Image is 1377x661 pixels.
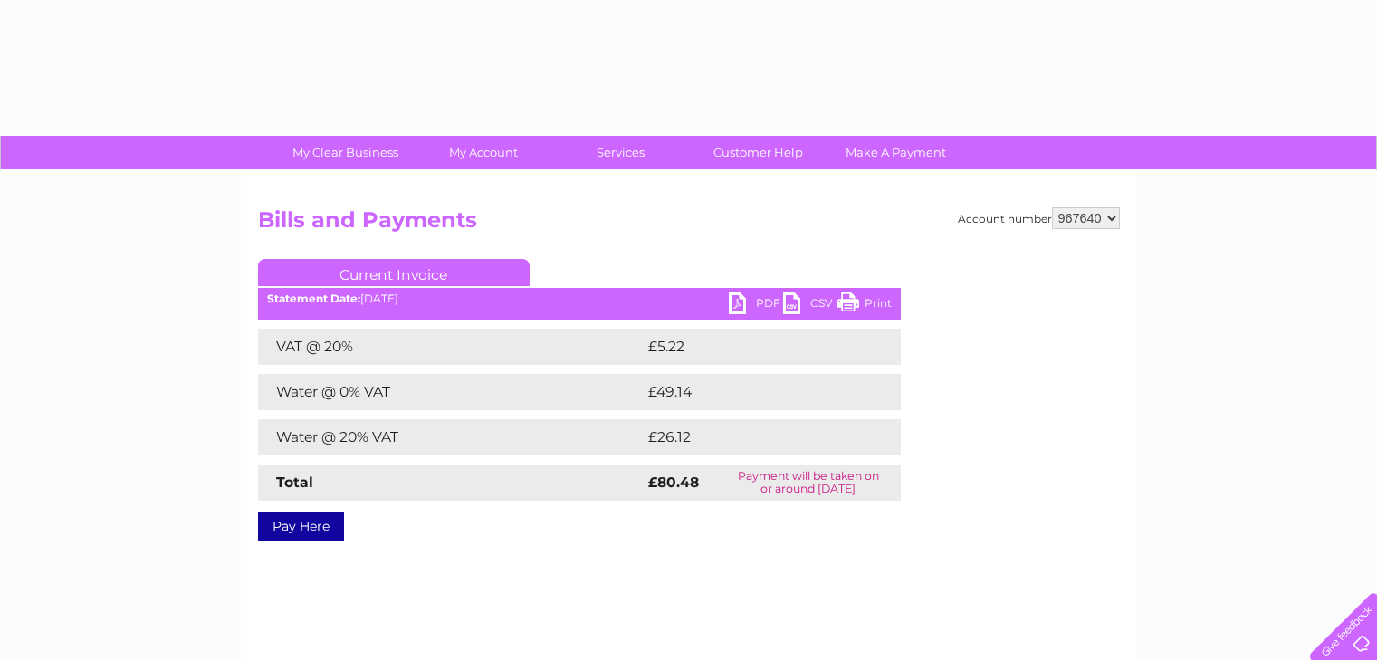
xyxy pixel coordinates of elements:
a: Pay Here [258,512,344,541]
a: Current Invoice [258,259,530,286]
td: £49.14 [644,374,863,410]
td: Water @ 0% VAT [258,374,644,410]
a: CSV [783,292,837,319]
a: Services [546,136,695,169]
a: PDF [729,292,783,319]
td: VAT @ 20% [258,329,644,365]
h2: Bills and Payments [258,207,1120,242]
b: Statement Date: [267,292,360,305]
td: Payment will be taken on or around [DATE] [716,465,900,501]
td: £26.12 [644,419,863,455]
a: My Clear Business [271,136,420,169]
td: Water @ 20% VAT [258,419,644,455]
a: Print [837,292,892,319]
strong: Total [276,474,313,491]
div: Account number [958,207,1120,229]
div: [DATE] [258,292,901,305]
a: Make A Payment [821,136,971,169]
a: My Account [408,136,558,169]
td: £5.22 [644,329,858,365]
a: Customer Help [684,136,833,169]
strong: £80.48 [648,474,699,491]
